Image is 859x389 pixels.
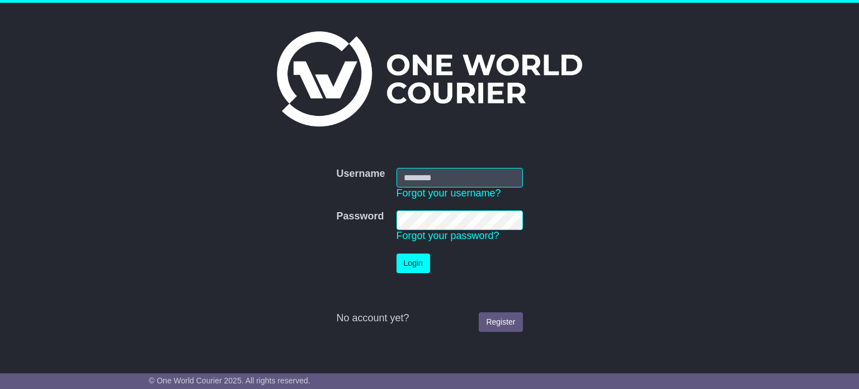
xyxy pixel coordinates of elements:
[336,312,522,325] div: No account yet?
[149,376,310,385] span: © One World Courier 2025. All rights reserved.
[336,168,385,180] label: Username
[397,254,430,273] button: Login
[479,312,522,332] a: Register
[397,230,499,241] a: Forgot your password?
[277,31,582,126] img: One World
[336,210,384,223] label: Password
[397,188,501,199] a: Forgot your username?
